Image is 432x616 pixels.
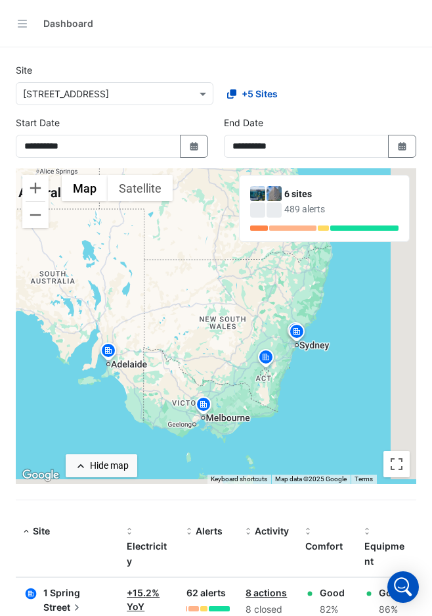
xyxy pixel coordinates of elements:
a: Open this area in Google Maps (opens a new window) [19,467,62,484]
span: 1 Spring [43,587,80,598]
div: 489 alerts [284,202,399,216]
a: +15.2% YoY [127,587,160,612]
label: Start Date [16,116,60,130]
div: Good [320,586,349,600]
span: +5 Sites [242,87,278,101]
span: Electricity [127,540,167,567]
button: Toggle fullscreen view [383,451,410,477]
button: Zoom out [22,202,49,228]
span: Comfort [305,540,343,552]
fa-icon: Select Date [188,141,200,152]
span: Map data ©2025 Google [275,475,347,483]
img: site-pin.svg [285,321,306,344]
button: Zoom in [22,175,49,201]
button: Keyboard shortcuts [211,475,267,484]
img: site-pin.svg [286,322,307,345]
img: Google [19,467,62,484]
img: 15 Talavera Road [250,186,265,201]
span: Alerts [196,525,223,536]
div: Good [379,586,408,600]
button: +5 Sites [219,82,286,105]
div: 6 sites [284,187,399,201]
label: End Date [224,116,263,130]
div: Hide map [90,459,129,473]
button: Show satellite imagery [108,175,173,201]
span: Activity [255,525,289,536]
div: 62 alerts [186,586,230,601]
button: Show street map [62,175,108,201]
img: site-pin.svg [255,348,276,371]
fa-icon: Select Date [397,141,408,152]
button: Hide map [66,454,137,477]
span: Street [43,600,83,614]
a: Terms (opens in new tab) [355,475,373,483]
div: Dashboard [43,16,93,30]
a: 8 actions [246,587,287,598]
div: Open Intercom Messenger [387,571,419,603]
label: Site [16,63,32,77]
span: Equipment [364,540,404,567]
img: site-pin.svg [193,395,214,418]
img: 69 Ann Street [267,186,282,201]
span: Site [33,525,50,536]
img: site-pin.svg [98,341,119,364]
